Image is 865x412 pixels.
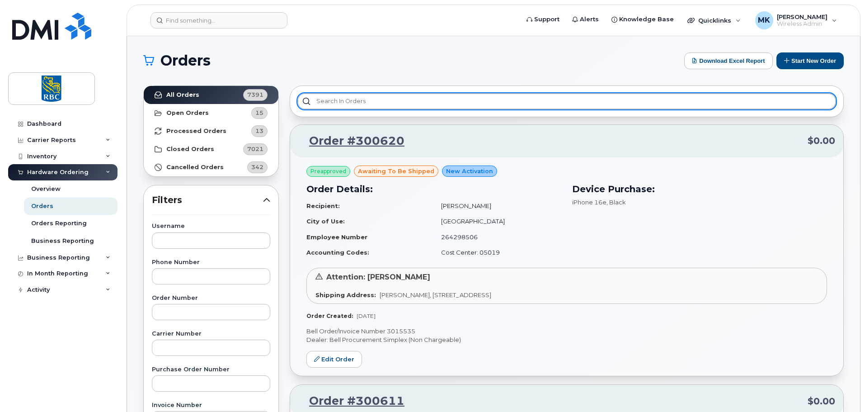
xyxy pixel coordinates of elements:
[380,291,491,298] span: [PERSON_NAME], [STREET_ADDRESS]
[433,245,561,260] td: Cost Center: 05019
[306,351,362,368] a: Edit Order
[306,249,369,256] strong: Accounting Codes:
[606,199,626,206] span: , Black
[306,202,340,209] strong: Recipient:
[144,104,278,122] a: Open Orders15
[160,54,211,67] span: Orders
[166,128,226,135] strong: Processed Orders
[251,163,263,171] span: 342
[166,146,214,153] strong: Closed Orders
[298,393,404,409] a: Order #300611
[306,327,827,336] p: Bell Order/Invoice Number 3015535
[306,233,367,241] strong: Employee Number
[776,52,844,69] button: Start New Order
[255,109,263,117] span: 15
[446,167,493,175] span: New Activation
[152,403,270,408] label: Invoice Number
[357,313,376,319] span: [DATE]
[152,194,263,207] span: Filters
[152,331,270,337] label: Carrier Number
[152,223,270,229] label: Username
[310,167,346,175] span: Preapproved
[306,336,827,344] p: Dealer: Bell Procurement Simplex (Non Chargeable)
[306,182,561,196] h3: Order Details:
[572,199,606,206] span: iPhone 16e
[306,218,345,225] strong: City of Use:
[247,90,263,99] span: 7391
[326,273,430,281] span: Attention: [PERSON_NAME]
[152,367,270,373] label: Purchase Order Number
[247,145,263,153] span: 7021
[315,291,376,298] strong: Shipping Address:
[684,52,773,69] button: Download Excel Report
[808,395,835,408] span: $0.00
[433,213,561,229] td: [GEOGRAPHIC_DATA]
[144,122,278,140] a: Processed Orders13
[144,140,278,158] a: Closed Orders7021
[152,260,270,265] label: Phone Number
[255,127,263,135] span: 13
[166,109,209,117] strong: Open Orders
[144,86,278,104] a: All Orders7391
[144,158,278,176] a: Cancelled Orders342
[358,167,434,175] span: awaiting to be shipped
[297,93,836,109] input: Search in orders
[152,295,270,301] label: Order Number
[433,198,561,214] td: [PERSON_NAME]
[572,182,827,196] h3: Device Purchase:
[433,229,561,245] td: 264298506
[166,91,199,99] strong: All Orders
[298,133,404,149] a: Order #300620
[808,134,835,147] span: $0.00
[166,164,224,171] strong: Cancelled Orders
[306,313,353,319] strong: Order Created:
